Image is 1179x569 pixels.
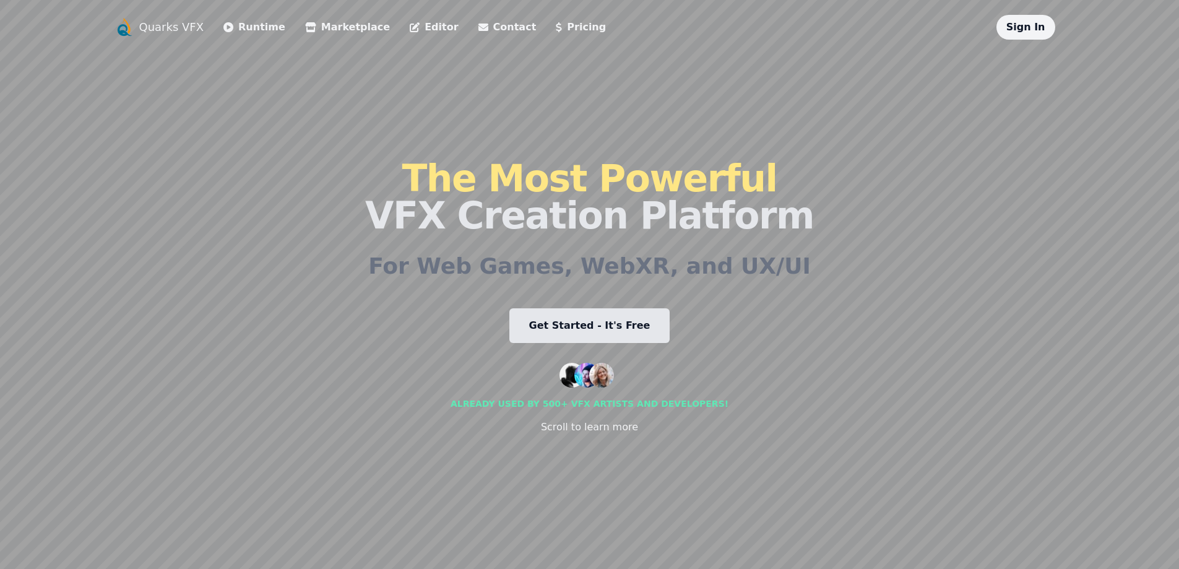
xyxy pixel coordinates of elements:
a: Pricing [556,20,606,35]
a: Get Started - It's Free [509,308,670,343]
a: Marketplace [305,20,390,35]
div: Already used by 500+ vfx artists and developers! [451,397,728,410]
div: Scroll to learn more [541,420,638,435]
span: The Most Powerful [402,157,777,200]
h1: VFX Creation Platform [365,160,814,234]
img: customer 3 [589,363,614,388]
img: customer 1 [559,363,584,388]
a: Contact [478,20,537,35]
a: Quarks VFX [139,19,204,36]
a: Runtime [223,20,285,35]
a: Sign In [1006,21,1045,33]
h2: For Web Games, WebXR, and UX/UI [368,254,811,279]
img: customer 2 [574,363,599,388]
a: Editor [410,20,458,35]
